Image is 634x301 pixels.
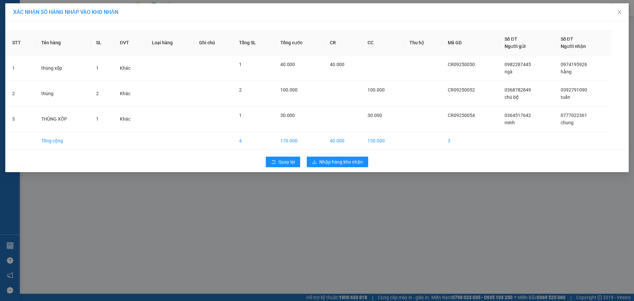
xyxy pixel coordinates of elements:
[96,65,99,71] span: 1
[36,106,91,132] td: THÙNG XỐP
[275,132,324,150] td: 170.000
[362,132,404,150] td: 130.000
[505,62,531,67] span: 0982287445
[275,30,324,56] th: Tổng cước
[6,14,52,21] div: PHONG
[56,6,123,21] div: VP hàng [GEOGRAPHIC_DATA]
[6,6,52,14] div: Quận 5
[362,30,404,56] th: CC
[617,10,622,15] span: close
[271,160,276,165] span: rollback
[91,30,115,56] th: SL
[561,69,572,74] span: hằng
[505,36,517,42] span: Số ĐT
[561,44,586,49] span: Người nhận
[368,113,382,118] span: 30.000
[7,106,36,132] td: 3
[56,21,123,29] div: CẨN
[7,81,36,106] td: 2
[442,30,499,56] th: Mã GD
[115,106,147,132] td: Khác
[36,56,91,81] td: thùng xốp
[561,94,570,100] span: tuấn
[325,30,363,56] th: CR
[147,30,194,56] th: Loại hàng
[115,30,147,56] th: ĐVT
[266,157,300,167] button: rollbackQuay lại
[7,30,36,56] th: STT
[239,62,242,67] span: 1
[234,30,275,56] th: Tổng SL
[194,30,234,56] th: Ghi chú
[56,6,72,13] span: Nhận:
[561,62,587,67] span: 0974195926
[561,36,573,42] span: Số ĐT
[505,113,531,118] span: 0364517642
[6,6,16,13] span: Gửi:
[115,81,147,106] td: Khác
[36,132,91,150] td: Tổng cộng
[448,87,475,93] span: CR09250052
[96,116,99,122] span: 1
[36,30,91,56] th: Tên hàng
[325,132,363,150] td: 40.000
[280,87,298,93] span: 100.000
[442,132,499,150] td: 3
[505,69,512,74] span: ngà
[561,87,587,93] span: 0392791090
[7,56,36,81] td: 1
[610,3,629,22] button: Close
[239,87,242,93] span: 2
[561,113,587,118] span: 0777022361
[234,132,275,150] td: 4
[5,43,53,51] div: 150.000
[115,56,147,81] td: Khác
[280,62,295,67] span: 40.000
[307,157,368,167] button: downloadNhập hàng kho nhận
[312,160,317,165] span: download
[330,62,344,67] span: 40.000
[278,158,295,166] span: Quay lại
[448,62,475,67] span: CR09250050
[404,30,442,56] th: Thu hộ
[36,81,91,106] td: thùng
[505,94,519,100] span: chú bộ
[505,87,531,93] span: 0368782849
[448,113,475,118] span: CR09250054
[13,9,118,15] span: XÁC NHẬN SỐ HÀNG NHẬP VÀO KHO NHẬN
[368,87,385,93] span: 100.000
[56,29,123,39] div: 0903502808
[96,91,99,96] span: 2
[280,113,295,118] span: 30.000
[6,21,52,31] div: 0909314393
[319,158,363,166] span: Nhập hàng kho nhận
[5,43,25,50] span: Đã thu :
[561,120,574,125] span: chung
[505,44,526,49] span: Người gửi
[505,120,515,125] span: minh
[239,113,242,118] span: 1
